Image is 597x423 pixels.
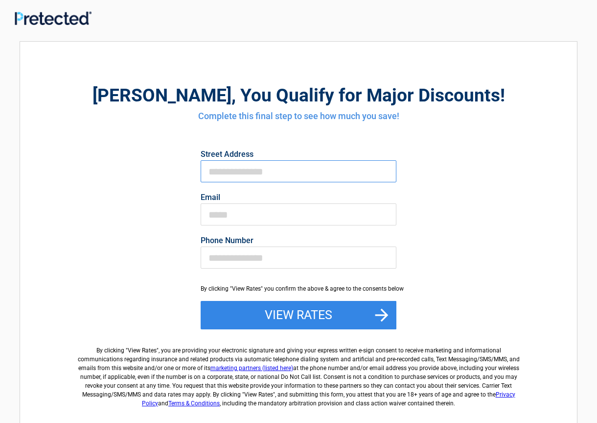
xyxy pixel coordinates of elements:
[128,347,157,354] span: View Rates
[201,150,396,158] label: Street Address
[201,237,396,245] label: Phone Number
[201,194,396,201] label: Email
[210,365,293,372] a: marketing partners (listed here)
[74,110,523,123] h4: Complete this final step to see how much you save!
[15,11,92,25] img: Main Logo
[74,83,523,107] h2: , You Qualify for Major Discounts!
[142,391,515,407] a: Privacy Policy
[168,400,220,407] a: Terms & Conditions
[74,338,523,408] label: By clicking " ", you are providing your electronic signature and giving your express written e-si...
[92,85,231,106] span: [PERSON_NAME]
[201,284,396,293] div: By clicking "View Rates" you confirm the above & agree to the consents below
[201,301,396,329] button: View Rates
